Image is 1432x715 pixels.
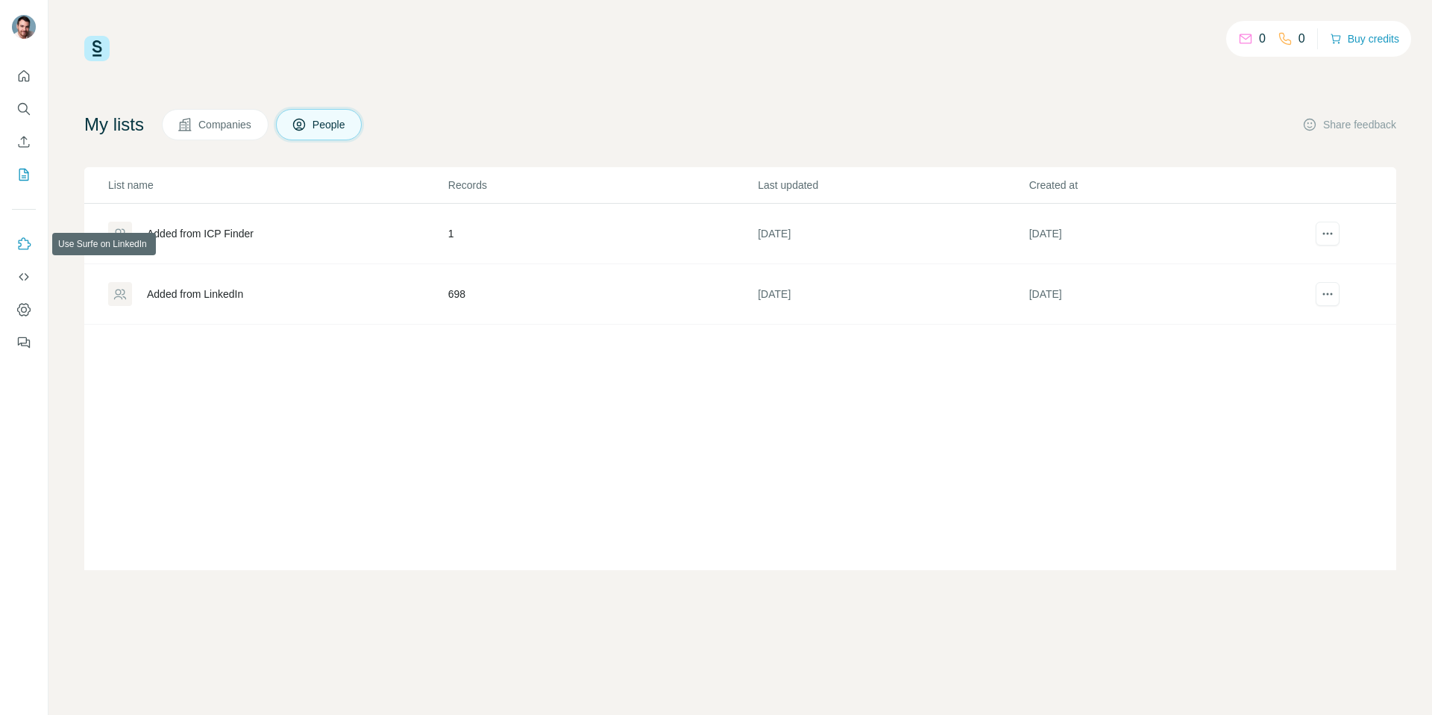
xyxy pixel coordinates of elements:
p: Last updated [758,178,1027,193]
button: Use Surfe on LinkedIn [12,231,36,257]
td: [DATE] [757,204,1028,264]
p: 0 [1298,30,1305,48]
span: Companies [198,117,253,132]
span: People [313,117,347,132]
img: Surfe Logo [84,36,110,61]
div: Added from ICP Finder [147,226,254,241]
td: [DATE] [1029,264,1299,325]
p: List name [108,178,447,193]
button: Use Surfe API [12,263,36,290]
td: 1 [447,204,757,264]
button: Buy credits [1330,28,1399,49]
button: Search [12,96,36,122]
p: Created at [1029,178,1298,193]
td: [DATE] [1029,204,1299,264]
button: actions [1316,282,1340,306]
button: My lists [12,161,36,188]
td: [DATE] [757,264,1028,325]
h4: My lists [84,113,144,137]
button: Share feedback [1302,117,1396,132]
img: Avatar [12,15,36,39]
button: Feedback [12,329,36,356]
button: actions [1316,222,1340,246]
button: Enrich CSV [12,128,36,155]
button: Dashboard [12,296,36,323]
button: Quick start [12,63,36,90]
p: 0 [1259,30,1266,48]
td: 698 [447,264,757,325]
div: Added from LinkedIn [147,287,243,302]
p: Records [448,178,756,193]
